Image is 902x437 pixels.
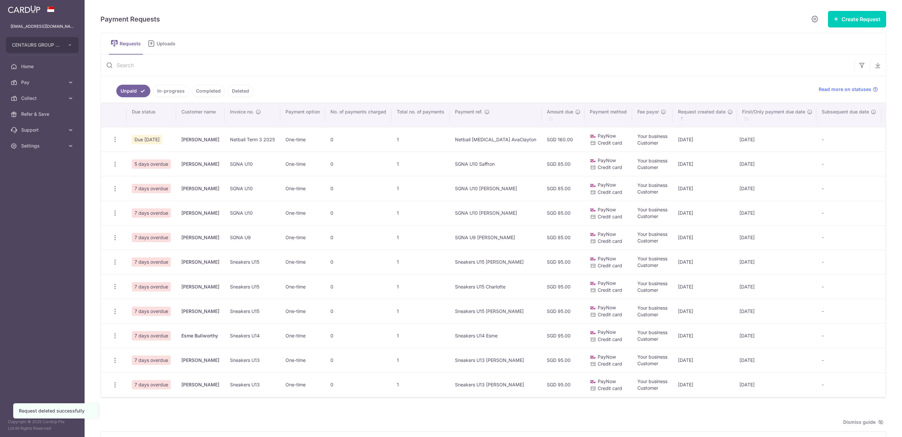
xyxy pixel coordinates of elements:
[637,281,667,286] span: Your business
[132,356,171,365] span: 7 days overdue
[542,299,584,323] td: SGD 95.00
[225,176,280,200] td: SGNA U10
[598,238,622,244] span: Credit card
[146,33,180,54] a: Uploads
[280,274,325,299] td: One-time
[450,225,542,250] td: SGNA U9 [PERSON_NAME]
[637,256,667,261] span: Your business
[132,233,171,242] span: 7 days overdue
[450,250,542,274] td: Sneakers U15 [PERSON_NAME]
[737,225,816,250] td: [DATE]
[637,378,667,384] span: Your business
[392,299,450,323] td: 1
[450,152,542,176] td: SGNA U10 Saffron
[325,127,392,152] td: 0
[392,250,450,274] td: 1
[542,225,584,250] td: SGD 85.00
[6,37,79,53] button: CENTAURS GROUP PRIVATE LIMITED
[392,348,450,372] td: 1
[325,348,392,372] td: 0
[450,299,542,323] td: Sneakers U15 [PERSON_NAME]
[21,63,65,70] span: Home
[637,109,659,115] span: Fee payor
[225,201,280,225] td: SGNA U10
[325,323,392,348] td: 0
[101,55,854,76] input: Search
[12,42,61,48] span: CENTAURS GROUP PRIVATE LIMITED
[132,135,162,144] span: Due [DATE]
[737,250,816,274] td: [DATE]
[742,109,805,115] span: First/Only payment due date
[176,225,225,250] td: [PERSON_NAME]
[737,323,816,348] td: [DATE]
[673,299,737,323] td: [DATE]
[816,201,882,225] td: -
[860,417,895,434] iframe: Opens a widget where you can find more information
[590,133,596,140] img: paynow-md-4fe65508ce96feda548756c5ee0e473c78d4820b8ea51387c6e4ad89e58a5e61.png
[132,208,171,218] span: 7 days overdue
[673,103,737,127] th: Request created date : activate to sort column ascending
[392,103,450,127] th: Total no. of payments
[542,176,584,200] td: SGD 85.00
[11,23,74,30] p: [EMAIL_ADDRESS][DOMAIN_NAME]
[132,159,171,169] span: 5 days overdue
[678,109,726,115] span: Request created date
[225,299,280,323] td: Sneakers U15
[598,231,616,237] span: PayNow
[673,323,737,348] td: [DATE]
[8,5,40,13] img: CardUp
[325,152,392,176] td: 0
[542,201,584,225] td: SGD 85.00
[280,176,325,200] td: One-time
[450,348,542,372] td: Sneakers U13 [PERSON_NAME]
[673,201,737,225] td: [DATE]
[176,201,225,225] td: [PERSON_NAME]
[737,127,816,152] td: [DATE]
[176,299,225,323] td: [PERSON_NAME]
[637,133,667,139] span: Your business
[590,256,596,262] img: paynow-md-4fe65508ce96feda548756c5ee0e473c78d4820b8ea51387c6e4ad89e58a5e61.png
[590,207,596,213] img: paynow-md-4fe65508ce96feda548756c5ee0e473c78d4820b8ea51387c6e4ad89e58a5e61.png
[637,164,658,170] span: Customer
[637,336,658,342] span: Customer
[100,14,160,24] h5: Payment Requests
[280,372,325,397] td: One-time
[153,85,189,97] a: In-progress
[280,201,325,225] td: One-time
[21,127,65,133] span: Support
[176,348,225,372] td: [PERSON_NAME]
[590,280,596,287] img: paynow-md-4fe65508ce96feda548756c5ee0e473c78d4820b8ea51387c6e4ad89e58a5e61.png
[547,109,573,115] span: Amount due
[673,176,737,200] td: [DATE]
[598,361,622,367] span: Credit card
[598,207,616,212] span: PayNow
[225,372,280,397] td: Sneakers U13
[132,257,171,267] span: 7 days overdue
[637,354,667,360] span: Your business
[816,225,882,250] td: -
[392,127,450,152] td: 1
[542,323,584,348] td: SGD 95.00
[176,274,225,299] td: [PERSON_NAME]
[673,127,737,152] td: [DATE]
[598,164,622,170] span: Credit card
[816,323,882,348] td: -
[280,323,325,348] td: One-time
[737,176,816,200] td: [DATE]
[21,95,65,102] span: Collect
[455,109,482,115] span: Payment ref.
[225,127,280,152] td: Netball Term 3 2025
[176,176,225,200] td: [PERSON_NAME]
[598,263,622,268] span: Credit card
[392,176,450,200] td: 1
[590,182,596,189] img: paynow-md-4fe65508ce96feda548756c5ee0e473c78d4820b8ea51387c6e4ad89e58a5e61.png
[590,354,596,361] img: paynow-md-4fe65508ce96feda548756c5ee0e473c78d4820b8ea51387c6e4ad89e58a5e61.png
[590,231,596,238] img: paynow-md-4fe65508ce96feda548756c5ee0e473c78d4820b8ea51387c6e4ad89e58a5e61.png
[598,140,622,146] span: Credit card
[637,213,658,219] span: Customer
[637,182,667,188] span: Your business
[280,299,325,323] td: One-time
[590,329,596,336] img: paynow-md-4fe65508ce96feda548756c5ee0e473c78d4820b8ea51387c6e4ad89e58a5e61.png
[598,336,622,342] span: Credit card
[637,305,667,311] span: Your business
